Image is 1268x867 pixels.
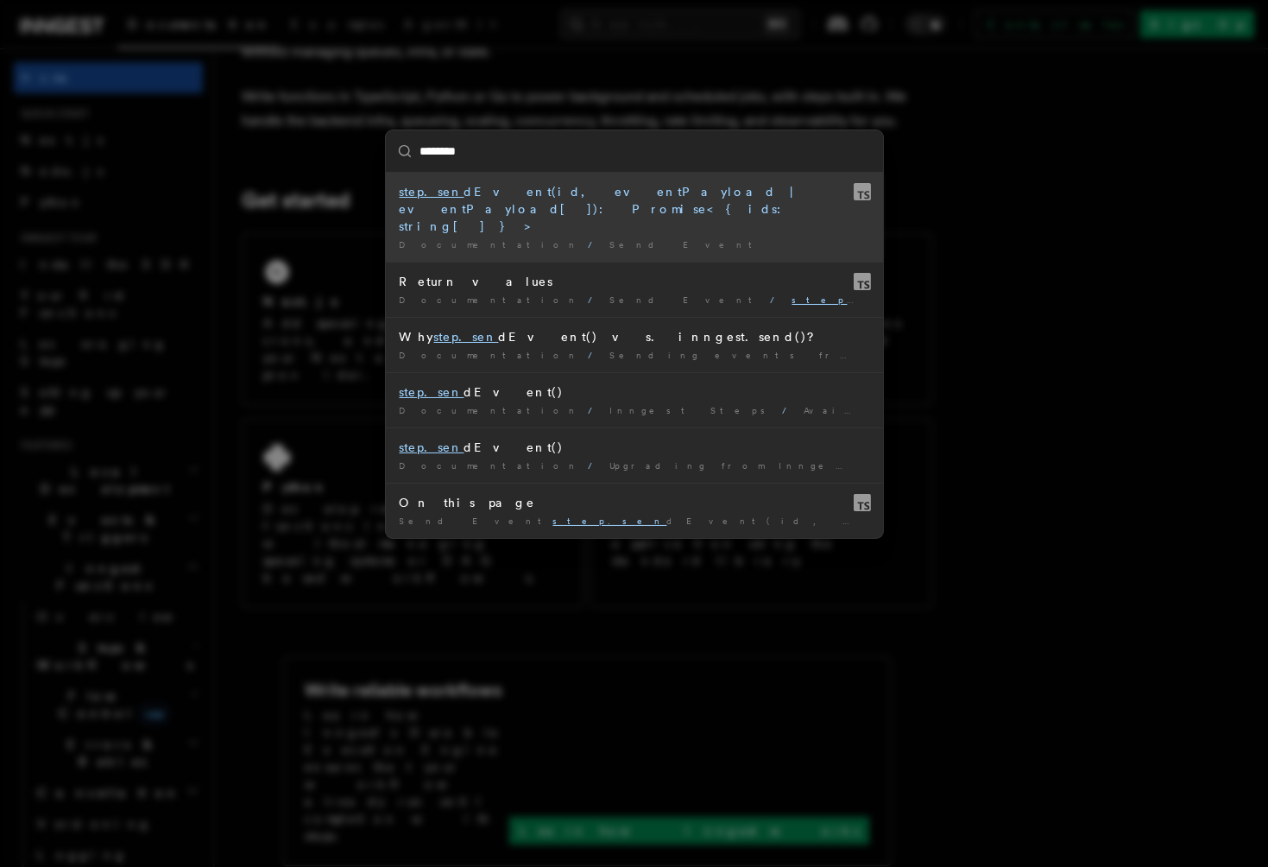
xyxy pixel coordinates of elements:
[589,350,603,360] span: /
[400,460,582,471] span: Documentation
[771,294,785,305] span: /
[610,239,764,250] span: Send Event
[610,405,776,415] span: Inngest Steps
[400,515,869,528] div: Send Event dEvent(id, eventPayload | eventPayload …
[400,383,869,401] div: dEvent()
[400,273,869,290] div: Return values
[400,405,582,415] span: Documentation
[400,294,582,305] span: Documentation
[589,460,603,471] span: /
[400,183,869,235] div: dEvent(id, eventPayload | eventPayload[]): Promise<{ ids: string[] }>
[589,405,603,415] span: /
[434,330,499,344] mark: step.sen
[589,294,603,305] span: /
[400,350,582,360] span: Documentation
[589,239,603,250] span: /
[610,294,764,305] span: Send Event
[400,328,869,345] div: Why dEvent() vs. inngest.send()?
[804,405,1088,415] span: Available Step Methods
[400,439,869,456] div: dEvent()
[553,516,667,526] mark: step.sen
[400,185,464,199] mark: step.sen
[610,460,1054,471] span: Upgrading from Inngest SDK v2 to v3
[610,350,994,360] span: Sending events from functions
[400,494,869,511] div: On this page
[792,294,906,305] mark: step.sen
[400,440,464,454] mark: step.sen
[400,385,464,399] mark: step.sen
[400,239,582,250] span: Documentation
[783,405,798,415] span: /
